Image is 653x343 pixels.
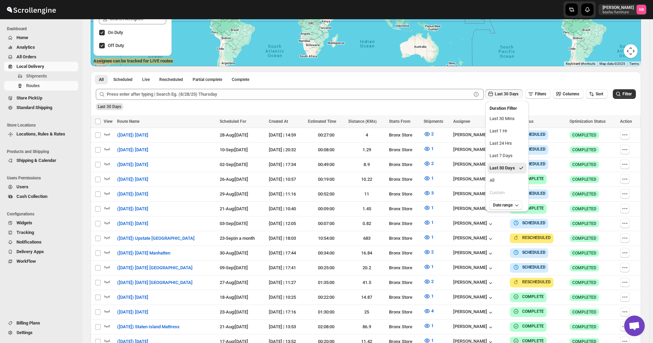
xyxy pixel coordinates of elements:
span: ([DATE]) [DATE] [117,161,148,168]
span: 30-Aug | [DATE] [220,250,248,256]
button: WorkFlow [4,257,78,266]
button: Columns [553,89,583,99]
div: Bronx Store [389,161,419,168]
div: [PERSON_NAME] [453,176,494,183]
label: Assignee can be tracked for LIVE routes [93,58,173,64]
button: 2 [420,158,438,169]
div: 1.29 [348,146,385,153]
button: Last 7 Days [488,150,527,161]
div: 0.82 [348,220,385,227]
span: 29-Aug | [DATE] [220,191,248,197]
div: Bronx Store [389,250,419,257]
button: 1 [420,173,438,184]
button: Home [4,33,78,43]
div: Bronx Store [389,191,419,198]
div: Bronx Store [389,323,419,330]
div: [PERSON_NAME] [453,147,494,154]
div: Bronx Store [389,146,419,153]
span: 1 [431,176,434,181]
span: COMPLETED [572,265,596,271]
button: COMPLETE [513,308,544,315]
span: 18-Aug | [DATE] [220,295,248,300]
button: Last 1 Hr [488,126,527,137]
span: On Duty [108,30,123,35]
span: Store PickUp [16,95,42,100]
button: All routes [95,75,108,84]
div: [DATE] | 13:53 [269,323,304,330]
div: All [490,177,494,184]
div: 8.9 [348,161,385,168]
span: Tracking [16,230,34,235]
div: Last 24 Hrs [490,140,512,147]
span: All Orders [16,54,36,59]
button: ([DATE]) [DATE] [113,130,152,141]
span: Complete [232,77,249,82]
span: COMPLETED [572,280,596,285]
button: Delivery Apps [4,247,78,257]
button: [PERSON_NAME] [453,324,494,331]
span: Distance (KMs) [348,119,377,124]
span: Date range [493,202,513,208]
span: Users [16,184,28,189]
button: Date range [489,200,522,210]
div: Custom [490,189,505,196]
span: Assignee [453,119,470,124]
button: ([DATE]) [DATE] [113,307,152,318]
span: ([DATE]) [DATE] [117,309,148,316]
a: Terms (opens in new tab) [629,62,639,66]
span: Settings [16,330,33,335]
span: 10-Sep | [DATE] [220,147,248,152]
div: [DATE] | 11:27 [269,279,304,286]
span: Analytics [16,45,35,50]
div: Bronx Store [389,309,419,316]
div: [DATE] | 14:59 [269,132,304,139]
span: Widgets [16,220,32,225]
div: [DATE] | 17:41 [269,264,304,271]
button: ([DATE]) [DATE] [113,203,152,214]
button: [PERSON_NAME] [453,309,494,316]
b: RESCHEDULED [522,235,551,240]
span: Estimated Time [308,119,336,124]
div: [DATE] | 12:05 [269,220,304,227]
span: Shipping & Calendar [16,158,56,163]
div: 20.2 [348,264,385,271]
span: Live [142,77,150,82]
span: COMPLETED [572,177,596,182]
span: ([DATE]) [DATE] [117,176,148,183]
button: ([DATE]) [DATE] Manhatten [113,248,174,259]
div: [PERSON_NAME] [453,235,494,242]
span: Shipments [26,73,47,79]
span: Filters [535,92,546,96]
span: 1 [431,235,434,240]
div: [DATE] | 10:25 [269,294,304,301]
button: All Orders [4,52,78,62]
span: Home [16,35,28,40]
div: [DATE] | 10:40 [269,205,304,212]
div: [PERSON_NAME] [453,265,494,272]
div: 4 [348,132,385,139]
b: SCHEDULED [522,162,546,166]
button: SCHEDULED [513,220,546,226]
div: Bronx Store [389,132,419,139]
span: Filter [622,92,632,96]
span: Rescheduled [159,77,183,82]
b: SCHEDULED [522,250,546,255]
div: [DATE] | 17:44 [269,250,304,257]
span: Optimization Status [570,119,606,124]
button: Shipments [4,71,78,81]
div: Last 1 Hr [490,128,507,134]
span: 23-Aug | [DATE] [220,309,248,315]
span: 1 [431,338,434,343]
span: Local Delivery [16,64,44,69]
div: 10.22 [348,176,385,183]
span: 3 [431,190,434,196]
div: 00:25:00 [308,264,344,271]
div: 00:22:00 [308,294,344,301]
span: ([DATE]) [DATE] Manhatten [117,250,170,257]
span: 28-Aug | [DATE] [220,132,248,138]
button: ([DATE]) [DATE] [113,292,152,303]
span: WorkFlow [16,259,36,264]
span: ([DATE]) [DATE] [GEOGRAPHIC_DATA] [117,264,193,271]
button: Locations, Rules & Rates [4,129,78,139]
